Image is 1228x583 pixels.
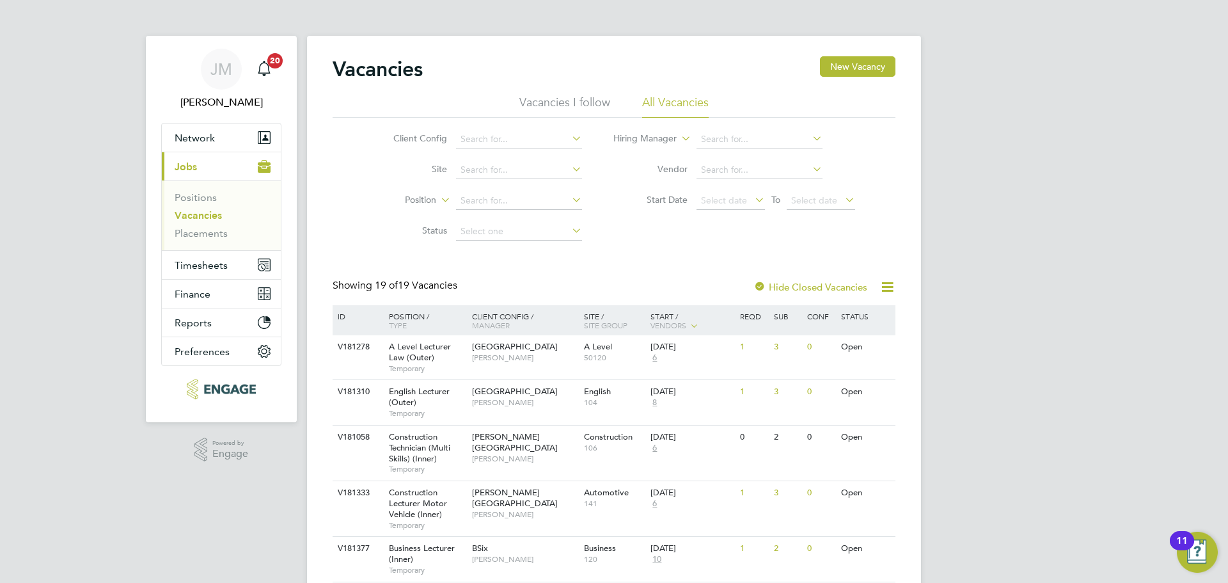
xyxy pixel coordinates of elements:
[146,36,297,422] nav: Main navigation
[650,432,734,443] div: [DATE]
[584,397,645,408] span: 104
[161,49,281,110] a: JM[PERSON_NAME]
[472,509,578,520] span: [PERSON_NAME]
[584,353,645,363] span: 50120
[251,49,277,90] a: 20
[804,481,837,505] div: 0
[374,225,447,236] label: Status
[175,161,197,173] span: Jobs
[472,320,510,330] span: Manager
[389,520,466,531] span: Temporary
[650,387,734,397] div: [DATE]
[584,320,627,330] span: Site Group
[650,499,659,509] span: 6
[389,487,447,520] span: Construction Lecturer Motor Vehicle (Inner)
[162,337,281,365] button: Preferences
[838,380,893,404] div: Open
[519,95,610,118] li: Vacancies I follow
[162,251,281,279] button: Timesheets
[161,379,281,399] a: Go to home page
[175,191,217,204] a: Positions
[456,223,582,241] input: Select one
[614,163,688,175] label: Vendor
[804,305,837,327] div: Conf
[335,426,379,449] div: V181058
[472,341,558,352] span: [GEOGRAPHIC_DATA]
[194,438,249,462] a: Powered byEngage
[603,132,677,145] label: Hiring Manager
[333,56,423,82] h2: Vacancies
[389,431,450,464] span: Construction Technician (Multi Skills) (Inner)
[389,408,466,419] span: Temporary
[737,380,770,404] div: 1
[584,443,645,453] span: 106
[375,279,457,292] span: 19 Vacancies
[472,397,578,408] span: [PERSON_NAME]
[1177,532,1218,573] button: Open Resource Center, 11 new notifications
[650,543,734,554] div: [DATE]
[650,397,659,408] span: 8
[175,288,210,300] span: Finance
[804,380,837,404] div: 0
[697,161,823,179] input: Search for...
[584,487,629,498] span: Automotive
[701,195,747,206] span: Select date
[804,426,837,449] div: 0
[389,386,450,408] span: English Lecturer (Outer)
[472,543,488,554] span: BSix
[187,379,255,399] img: xede-logo-retina.png
[753,281,867,293] label: Hide Closed Vacancies
[614,194,688,205] label: Start Date
[737,481,770,505] div: 1
[389,543,455,564] span: Business Lecturer (Inner)
[771,426,804,449] div: 2
[389,341,451,363] span: A Level Lecturer Law (Outer)
[650,443,659,454] span: 6
[472,487,558,509] span: [PERSON_NAME][GEOGRAPHIC_DATA]
[162,280,281,308] button: Finance
[642,95,709,118] li: All Vacancies
[335,305,379,327] div: ID
[472,386,558,397] span: [GEOGRAPHIC_DATA]
[379,305,469,336] div: Position /
[374,132,447,144] label: Client Config
[389,565,466,575] span: Temporary
[791,195,837,206] span: Select date
[584,543,616,554] span: Business
[771,305,804,327] div: Sub
[472,454,578,464] span: [PERSON_NAME]
[472,431,558,453] span: [PERSON_NAME][GEOGRAPHIC_DATA]
[175,346,230,358] span: Preferences
[333,279,460,292] div: Showing
[737,537,770,561] div: 1
[456,131,582,148] input: Search for...
[162,124,281,152] button: Network
[771,537,804,561] div: 2
[737,335,770,359] div: 1
[363,194,436,207] label: Position
[838,426,893,449] div: Open
[584,554,645,564] span: 120
[210,61,232,77] span: JM
[472,353,578,363] span: [PERSON_NAME]
[584,499,645,509] span: 141
[267,53,283,68] span: 20
[212,438,248,449] span: Powered by
[175,317,212,329] span: Reports
[737,305,770,327] div: Reqd
[335,380,379,404] div: V181310
[771,481,804,505] div: 3
[838,481,893,505] div: Open
[771,335,804,359] div: 3
[175,209,222,221] a: Vacancies
[162,308,281,337] button: Reports
[584,386,611,397] span: English
[581,305,648,336] div: Site /
[374,163,447,175] label: Site
[162,152,281,180] button: Jobs
[804,537,837,561] div: 0
[650,320,686,330] span: Vendors
[650,488,734,499] div: [DATE]
[175,132,215,144] span: Network
[389,320,407,330] span: Type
